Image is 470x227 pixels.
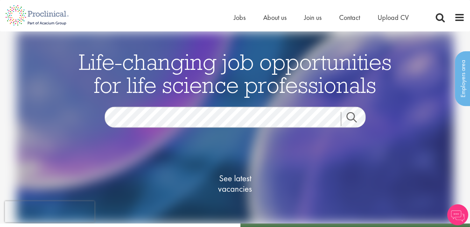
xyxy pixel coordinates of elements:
img: Chatbot [447,204,468,225]
a: Join us [304,13,322,22]
span: See latest vacancies [200,173,270,194]
a: See latestvacancies [200,145,270,222]
a: Upload CV [378,13,409,22]
a: About us [263,13,287,22]
span: Life-changing job opportunities for life science professionals [79,47,392,98]
img: candidate home [16,31,454,224]
a: Jobs [234,13,246,22]
iframe: reCAPTCHA [5,201,94,222]
a: Job search submit button [341,112,371,126]
a: Contact [339,13,360,22]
